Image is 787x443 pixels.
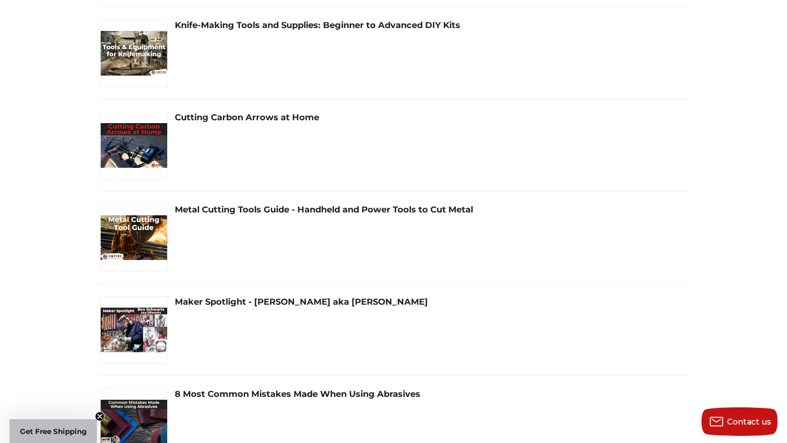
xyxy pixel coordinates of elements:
span: Knife-Making Tools and Supplies: Beginner to Advanced DIY Kits [175,19,684,31]
span: Maker Spotlight - [PERSON_NAME] aka [PERSON_NAME] [175,296,684,308]
div: Get Free ShippingClose teaser [9,419,97,443]
button: Close teaser [95,412,104,421]
a: Metal Cutting Tools Guide - Handheld and Power Tools to Cut Metal [100,204,684,271]
span: 8 Most Common Mistakes Made When Using Abrasives [175,388,684,400]
span: Cutting Carbon Arrows at Home [175,112,684,123]
a: Maker Spotlight - Ben Schwartz aka Elfwerks [100,296,684,364]
img: Maker Spotlight - Ben Schwartz aka Elfwerks [101,308,167,352]
a: Knife-Making Tools and Supplies: Beginner to Advanced DIY Kits [100,19,684,87]
img: Cutting Carbon Arrows at Home [101,123,167,167]
span: Contact us [727,417,771,426]
a: Cutting Carbon Arrows at Home [100,112,684,179]
img: Metal Cutting Tools Guide - Handheld and Power Tools to Cut Metal [101,215,167,260]
button: Contact us [702,407,778,436]
span: Get Free Shipping [20,427,87,436]
span: Metal Cutting Tools Guide - Handheld and Power Tools to Cut Metal [175,204,684,215]
img: Knife-Making Tools and Supplies: Beginner to Advanced DIY Kits [101,31,167,75]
